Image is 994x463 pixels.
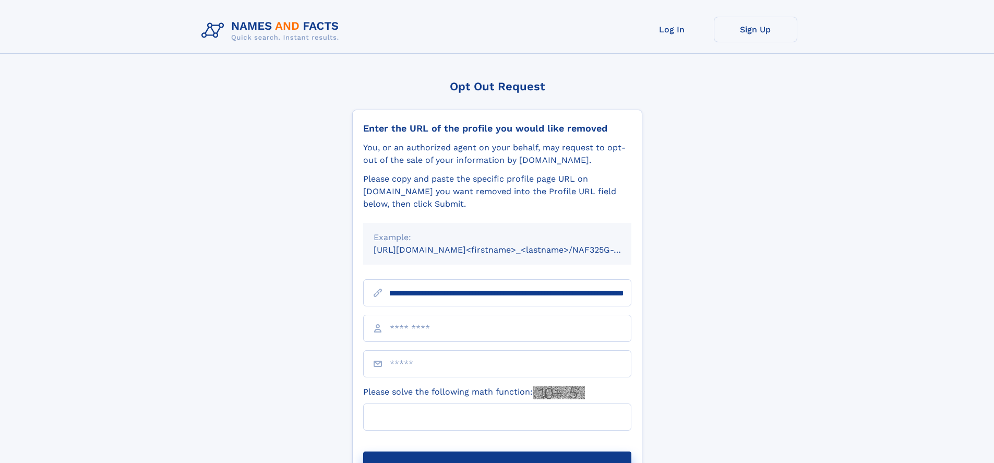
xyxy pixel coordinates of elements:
[363,123,631,134] div: Enter the URL of the profile you would like removed
[630,17,714,42] a: Log In
[363,141,631,167] div: You, or an authorized agent on your behalf, may request to opt-out of the sale of your informatio...
[374,231,621,244] div: Example:
[197,17,348,45] img: Logo Names and Facts
[352,80,642,93] div: Opt Out Request
[363,386,585,399] label: Please solve the following math function:
[363,173,631,210] div: Please copy and paste the specific profile page URL on [DOMAIN_NAME] you want removed into the Pr...
[374,245,651,255] small: [URL][DOMAIN_NAME]<firstname>_<lastname>/NAF325G-xxxxxxxx
[714,17,797,42] a: Sign Up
